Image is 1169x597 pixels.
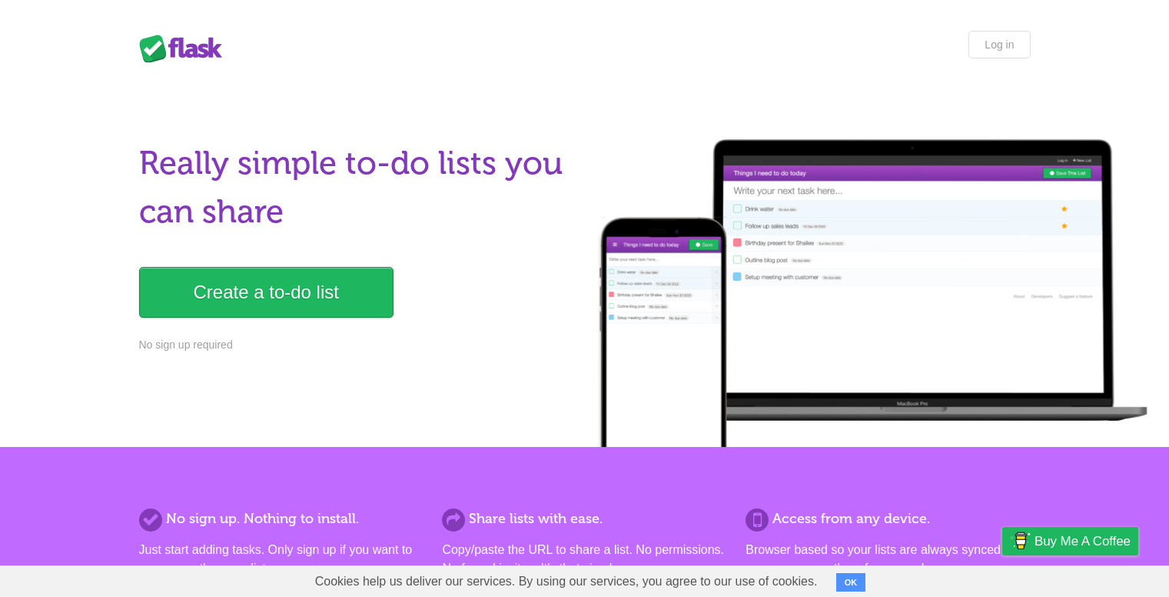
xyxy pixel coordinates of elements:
a: Buy me a coffee [1002,527,1138,555]
p: Copy/paste the URL to share a list. No permissions. No formal invites. It's that simple. [442,541,726,578]
a: Create a to-do list [139,267,394,318]
a: Log in [968,31,1030,58]
h1: Really simple to-do lists you can share [139,139,576,236]
p: Just start adding tasks. Only sign up if you want to save more than one list. [139,541,423,578]
p: No sign up required [139,337,576,353]
p: Browser based so your lists are always synced and you can access them from anywhere. [746,541,1030,578]
span: Cookies help us deliver our services. By using our services, you agree to our use of cookies. [300,566,833,597]
span: Buy me a coffee [1034,528,1131,555]
div: Flask Lists [139,35,231,62]
img: Buy me a coffee [1010,528,1031,554]
h2: Access from any device. [746,509,1030,529]
button: OK [836,573,866,592]
h2: No sign up. Nothing to install. [139,509,423,529]
h2: Share lists with ease. [442,509,726,529]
